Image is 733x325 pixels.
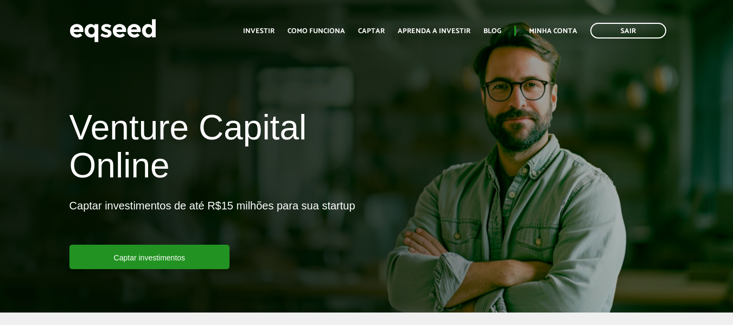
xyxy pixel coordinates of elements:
p: Captar investimentos de até R$15 milhões para sua startup [69,199,355,245]
a: Captar [358,28,385,35]
a: Blog [483,28,501,35]
a: Investir [243,28,275,35]
a: Como funciona [288,28,345,35]
a: Aprenda a investir [398,28,470,35]
a: Minha conta [529,28,577,35]
h1: Venture Capital Online [69,109,359,190]
img: EqSeed [69,16,156,45]
a: Sair [590,23,666,39]
a: Captar investimentos [69,245,230,269]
